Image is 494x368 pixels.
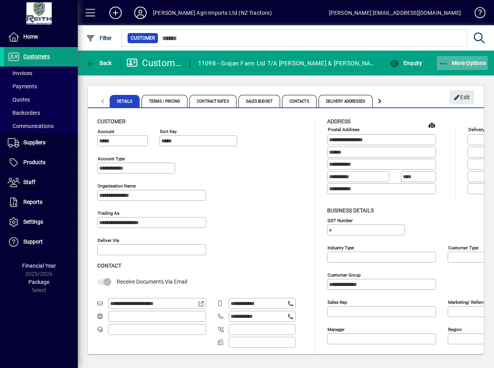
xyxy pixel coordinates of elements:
[4,93,78,106] a: Quotes
[23,219,43,225] span: Settings
[97,118,126,124] span: Customer
[439,60,486,66] span: More Options
[4,153,78,172] a: Products
[449,90,474,104] button: Edit
[4,173,78,192] a: Staff
[23,199,42,205] span: Reports
[319,95,373,107] span: Delivery Addresses
[128,6,153,20] button: Profile
[131,34,155,42] span: Customer
[160,129,177,134] mat-label: Sort key
[23,159,46,165] span: Products
[328,299,347,305] mat-label: Sales rep
[98,156,125,161] mat-label: Account Type
[86,60,112,66] span: Back
[328,245,354,250] mat-label: Industry type
[142,95,188,107] span: Terms / Pricing
[23,238,43,245] span: Support
[110,95,140,107] span: Details
[117,279,187,285] span: Receive Documents Via Email
[454,91,470,104] span: Edit
[4,67,78,80] a: Invoices
[448,299,487,305] mat-label: Marketing/ Referral
[329,7,461,19] div: [PERSON_NAME] [EMAIL_ADDRESS][DOMAIN_NAME]
[388,56,424,70] button: Enquiry
[4,232,78,252] a: Support
[23,179,35,185] span: Staff
[4,193,78,212] a: Reports
[98,238,119,243] mat-label: Deliver via
[98,183,136,189] mat-label: Organisation name
[448,245,478,250] mat-label: Customer type
[4,212,78,232] a: Settings
[23,33,38,40] span: Home
[189,95,236,107] span: Contract Rates
[98,129,114,134] mat-label: Account
[282,95,317,107] span: Contacts
[328,217,353,223] mat-label: GST Number
[126,57,182,69] div: Customer
[23,53,50,60] span: Customers
[97,263,121,269] span: Contact
[198,57,376,70] div: 11098 - Grajan Farm Ltd T/A [PERSON_NAME] & [PERSON_NAME]
[84,31,114,45] button: Filter
[103,6,128,20] button: Add
[4,80,78,93] a: Payments
[153,7,272,19] div: [PERSON_NAME] Agri-Imports Ltd (NZ Tractors)
[327,118,350,124] span: Address
[78,56,121,70] app-page-header-button: Back
[23,139,46,145] span: Suppliers
[98,210,119,216] mat-label: Trading as
[327,207,374,214] span: Business details
[4,106,78,119] a: Backorders
[4,27,78,47] a: Home
[328,272,361,277] mat-label: Customer group
[8,110,40,116] span: Backorders
[437,56,488,70] button: More Options
[238,95,280,107] span: Sales Budget
[469,2,484,27] a: Knowledge Base
[8,123,54,129] span: Communications
[448,326,462,332] mat-label: Region
[390,60,422,66] span: Enquiry
[426,119,438,131] a: View on map
[22,263,56,269] span: Financial Year
[8,83,37,89] span: Payments
[28,279,49,285] span: Package
[84,56,114,70] button: Back
[4,133,78,152] a: Suppliers
[86,35,112,41] span: Filter
[8,96,30,103] span: Quotes
[4,119,78,133] a: Communications
[328,326,345,332] mat-label: Manager
[328,354,340,359] mat-label: Notes
[8,70,32,76] span: Invoices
